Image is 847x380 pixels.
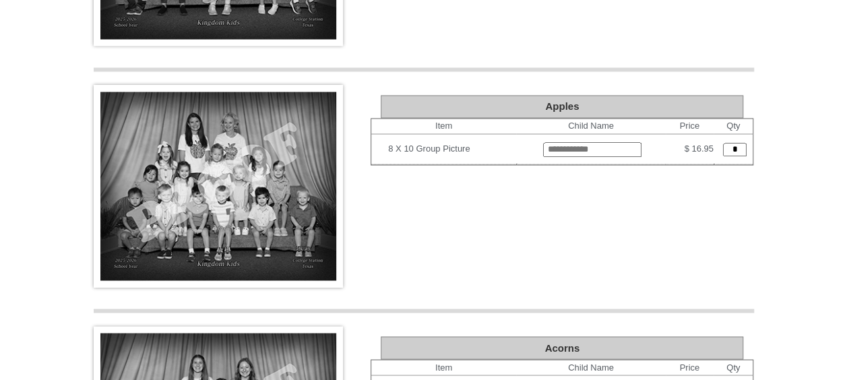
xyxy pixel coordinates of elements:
[516,360,666,375] th: Child Name
[371,360,516,375] th: Item
[381,95,743,118] div: Apples
[94,85,343,287] img: Apples
[666,134,714,164] td: $ 16.95
[516,119,666,134] th: Child Name
[714,119,753,134] th: Qty
[666,360,714,375] th: Price
[388,138,516,160] td: 8 X 10 Group Picture
[714,360,753,375] th: Qty
[666,119,714,134] th: Price
[381,336,743,359] div: Acorns
[371,119,516,134] th: Item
